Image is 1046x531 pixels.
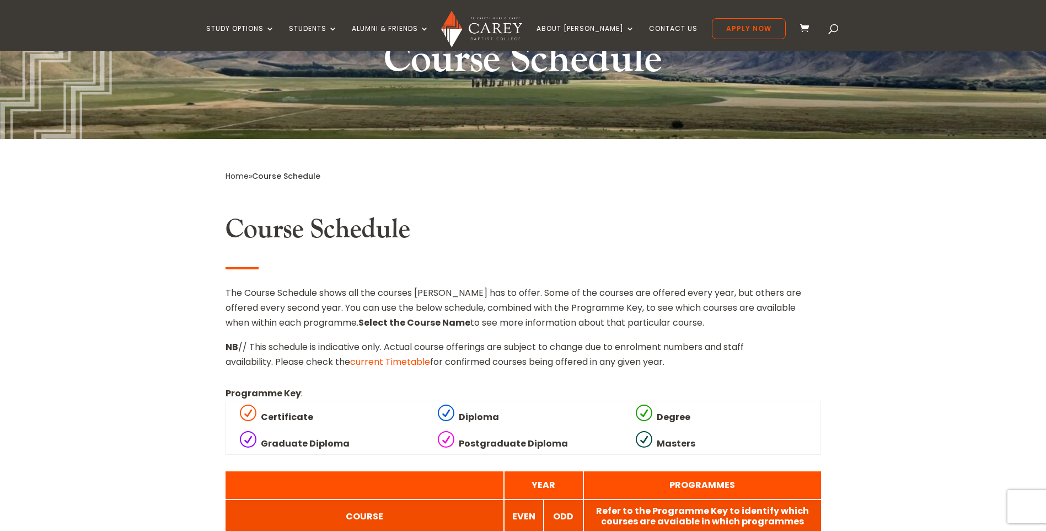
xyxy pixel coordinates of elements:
a: Students [289,25,337,51]
a: About [PERSON_NAME] [537,25,635,51]
strong: Diploma [459,411,499,423]
div: COURSE [231,511,498,522]
div: EVEN [510,511,538,522]
a: Home [226,171,249,182]
span: R [635,405,652,421]
span: Course Schedule [252,171,320,182]
strong: Select the Course Name [358,316,470,329]
strong: Postgraduate Diploma [459,437,568,450]
a: Alumni & Friends [352,25,429,51]
span: R [239,405,256,421]
span: R [239,431,256,448]
p: The Course Schedule shows all the courses [PERSON_NAME] has to offer. Some of the courses are off... [226,285,821,339]
a: current Timetable [350,355,430,368]
p: // This schedule is indicative only. Actual course offerings are subject to change due to enrolme... [226,339,821,369]
span: R [437,405,454,421]
strong: Degree [657,411,690,423]
div: ODD [550,511,577,522]
strong: Graduate Diploma [261,437,350,450]
a: Study Options [206,25,275,51]
h2: Course Schedule [226,214,821,251]
a: Apply Now [712,18,786,39]
span: R [437,431,454,448]
img: Carey Baptist College [441,10,522,47]
span: R [635,431,652,448]
span: » [226,171,320,182]
h1: Course Schedule [317,34,730,91]
a: Contact Us [649,25,698,51]
strong: Programme Key [226,387,301,400]
strong: Masters [657,437,695,450]
strong: NB [226,341,238,353]
strong: Certificate [261,411,313,423]
div: : [226,386,821,455]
